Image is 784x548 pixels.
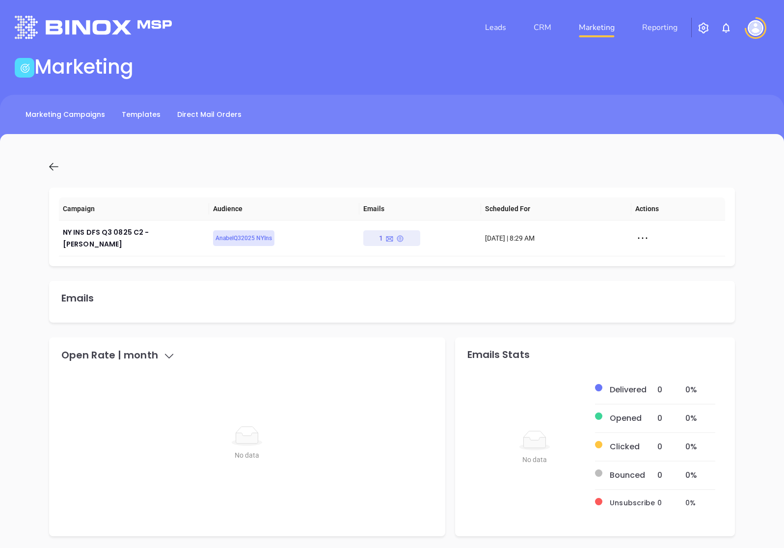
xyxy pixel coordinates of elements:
[481,197,631,220] th: Scheduled For
[610,412,650,424] div: Opened
[61,350,175,362] div: Open Rate |
[359,197,481,220] th: Emails
[34,55,134,79] h1: Marketing
[467,350,530,359] div: Emails Stats
[20,107,111,123] a: Marketing Campaigns
[575,18,619,37] a: Marketing
[720,22,732,34] img: iconNotification
[63,226,205,250] div: NY INS DFS Q3 0825 C2 - [PERSON_NAME]
[231,450,263,461] div: No data
[748,20,763,36] img: user
[519,454,550,465] div: No data
[657,412,677,424] div: 0
[698,22,709,34] img: iconSetting
[216,233,272,244] span: AnabelQ32025 NYIns
[610,498,650,503] div: Unsubscribe
[685,384,715,396] div: 0 %
[685,498,715,503] div: 0 %
[610,384,650,396] div: Delivered
[124,348,175,362] span: month
[657,498,677,503] div: 0
[631,197,725,220] th: Actions
[171,107,247,123] a: Direct Mail Orders
[379,230,404,246] div: 1
[657,384,677,396] div: 0
[209,197,359,220] th: Audience
[610,441,650,453] div: Clicked
[638,18,681,37] a: Reporting
[657,469,677,481] div: 0
[61,293,94,303] div: Emails
[15,16,172,39] img: logo
[481,18,510,37] a: Leads
[610,469,650,481] div: Bounced
[530,18,555,37] a: CRM
[59,197,209,220] th: Campaign
[685,441,715,453] div: 0 %
[116,107,166,123] a: Templates
[685,412,715,424] div: 0 %
[685,469,715,481] div: 0 %
[485,233,627,244] div: [DATE] | 8:29 AM
[657,441,677,453] div: 0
